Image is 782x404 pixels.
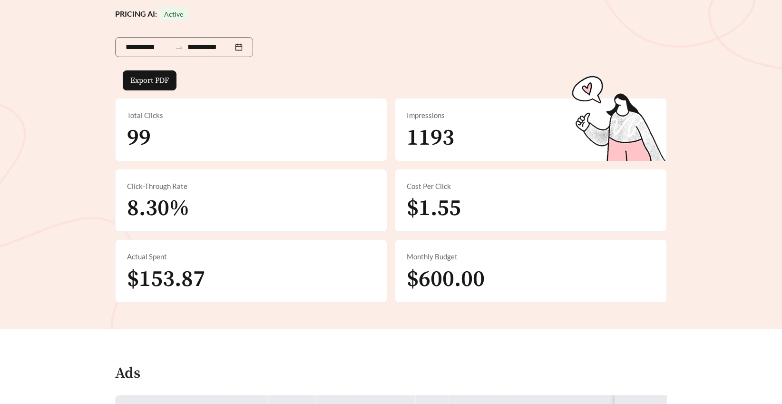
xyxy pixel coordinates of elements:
[127,181,375,192] div: Click-Through Rate
[175,43,184,51] span: to
[127,110,375,121] div: Total Clicks
[407,194,461,223] span: $1.55
[407,265,485,294] span: $600.00
[127,251,375,262] div: Actual Spent
[164,10,183,18] span: Active
[127,194,189,223] span: 8.30%
[130,75,169,86] span: Export PDF
[127,124,151,152] span: 99
[115,365,140,382] h4: Ads
[115,9,189,18] strong: PRICING AI:
[127,265,205,294] span: $153.87
[407,124,454,152] span: 1193
[123,70,176,90] button: Export PDF
[407,181,655,192] div: Cost Per Click
[407,110,655,121] div: Impressions
[407,251,655,262] div: Monthly Budget
[175,43,184,52] span: swap-right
